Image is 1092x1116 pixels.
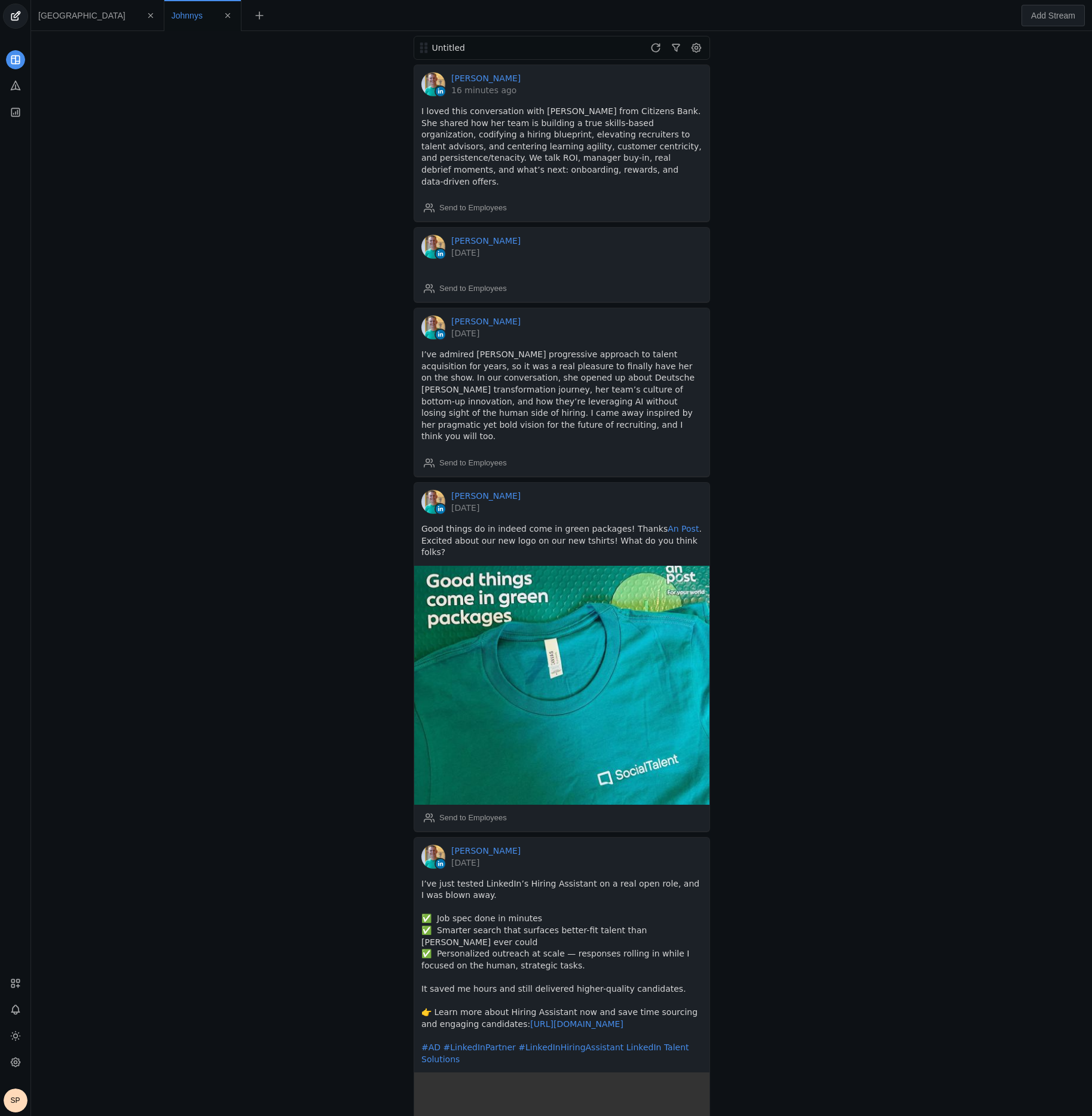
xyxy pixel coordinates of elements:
img: cache [421,490,445,514]
pre: I loved this conversation with [PERSON_NAME] from Citizens Bank. She shared how her team is build... [421,106,702,188]
button: Send to Employees [419,198,512,217]
button: Send to Employees [419,279,512,298]
a: #LinkedInHiringAssistant [518,1043,623,1052]
div: Untitled [432,42,574,54]
a: An Post [668,524,699,534]
a: [PERSON_NAME] [451,490,521,502]
a: [DATE] [451,247,521,259]
a: [PERSON_NAME] [451,72,521,84]
div: Send to Employees [439,202,507,214]
app-icon-button: Close Tab [140,5,161,26]
a: [DATE] [451,857,521,869]
pre: I’ve admired [PERSON_NAME] progressive approach to talent acquisition for years, so it was a real... [421,349,702,443]
a: #LinkedInPartner [443,1043,515,1052]
span: Click to edit name [38,11,126,20]
div: Send to Employees [439,457,507,469]
pre: Good things do in indeed come in green packages! Thanks . Excited about our new logo on our new t... [421,523,702,559]
pre: I’ve just tested LinkedIn’s Hiring Assistant on a real open role, and I was blown away. ✅ Job spe... [421,878,702,1066]
img: cache [421,845,445,869]
a: [DATE] [451,502,521,514]
app-icon-button: Close Tab [217,5,238,26]
img: cache [421,72,445,96]
button: SP [4,1089,27,1112]
a: [URL][DOMAIN_NAME] [530,1019,623,1029]
a: [PERSON_NAME] [451,235,521,247]
span: Click to edit name [172,11,203,20]
button: Send to Employees [419,808,512,827]
img: cache [421,315,445,339]
a: [PERSON_NAME] [451,315,521,327]
img: cache [421,235,445,259]
div: Send to Employees [439,812,507,824]
span: Add Stream [1031,10,1075,22]
app-icon-button: New Tab [249,10,270,20]
a: #AD [421,1043,441,1052]
a: [DATE] [451,327,521,339]
button: Add Stream [1021,5,1085,26]
button: Send to Employees [419,453,512,473]
a: 16 minutes ago [451,84,521,96]
div: Send to Employees [439,283,507,295]
img: undefined [414,566,709,805]
a: LinkedIn Talent Solutions [421,1043,692,1064]
a: [PERSON_NAME] [451,845,521,857]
